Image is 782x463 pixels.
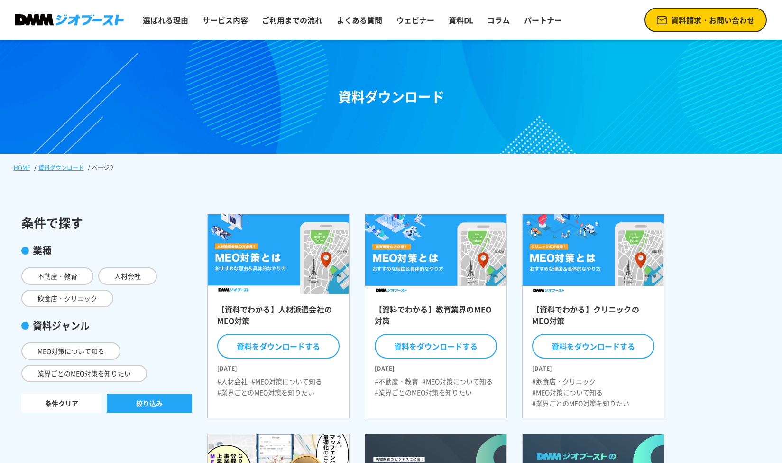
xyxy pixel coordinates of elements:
[375,377,418,387] li: #不動産・教育
[365,214,507,418] a: 【資料でわかる】教育業界のMEO対策 資料をダウンロードする [DATE] #不動産・教育#MEO対策について知る#業界ごとのMEO対策を知りたい
[532,377,596,387] li: #飲食店・クリニック
[217,360,340,373] time: [DATE]
[14,163,30,172] a: HOME
[644,8,767,32] a: 資料請求・お問い合わせ
[445,10,477,29] a: 資料DL
[15,14,124,26] img: DMMジオブースト
[21,342,120,360] span: MEO対策について知る
[375,334,497,359] button: 資料をダウンロードする
[38,163,84,172] a: 資料ダウンロード
[532,398,629,408] li: #業界ごとのMEO対策を知りたい
[258,10,326,29] a: ご利用までの流れ
[422,377,493,387] li: #MEO対策について知る
[375,387,472,397] li: #業界ごとのMEO対策を知りたい
[86,163,116,172] li: ページ 2
[217,387,314,397] li: #業界ごとのMEO対策を知りたい
[139,10,192,29] a: 選ばれる理由
[375,360,497,373] time: [DATE]
[483,10,514,29] a: コラム
[21,244,192,258] div: 業種
[532,334,654,359] button: 資料をダウンロードする
[21,290,113,307] span: 飲食店・クリニック
[671,14,754,26] span: 資料請求・お問い合わせ
[522,214,664,418] a: 【資料でわかる】クリニックのMEO対策 資料をダウンロードする [DATE] #飲食店・クリニック#MEO対策について知る#業界ごとのMEO対策を知りたい
[217,377,248,387] li: #人材会社
[21,214,192,232] div: 条件で探す
[21,394,102,413] a: 条件クリア
[532,360,654,373] time: [DATE]
[107,394,192,413] button: 絞り込み
[532,303,654,332] h2: 【資料でわかる】クリニックのMEO対策
[375,303,497,332] h2: 【資料でわかる】教育業界のMEO対策
[393,10,438,29] a: ウェビナー
[217,303,340,332] h2: 【資料でわかる】人材派遣会社のMEO対策
[338,87,444,107] h1: 資料ダウンロード
[199,10,252,29] a: サービス内容
[98,267,157,285] span: 人材会社
[207,214,350,418] a: 【資料でわかる】人材派遣会社のMEO対策 資料をダウンロードする [DATE] #人材会社#MEO対策について知る#業界ごとのMEO対策を知りたい
[520,10,566,29] a: パートナー
[21,267,93,285] span: 不動産・教育
[21,319,192,333] div: 資料ジャンル
[21,365,147,382] span: 業界ごとのMEO対策を知りたい
[333,10,386,29] a: よくある質問
[251,377,322,387] li: #MEO対策について知る
[217,334,340,359] button: 資料をダウンロードする
[532,387,603,397] li: #MEO対策について知る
